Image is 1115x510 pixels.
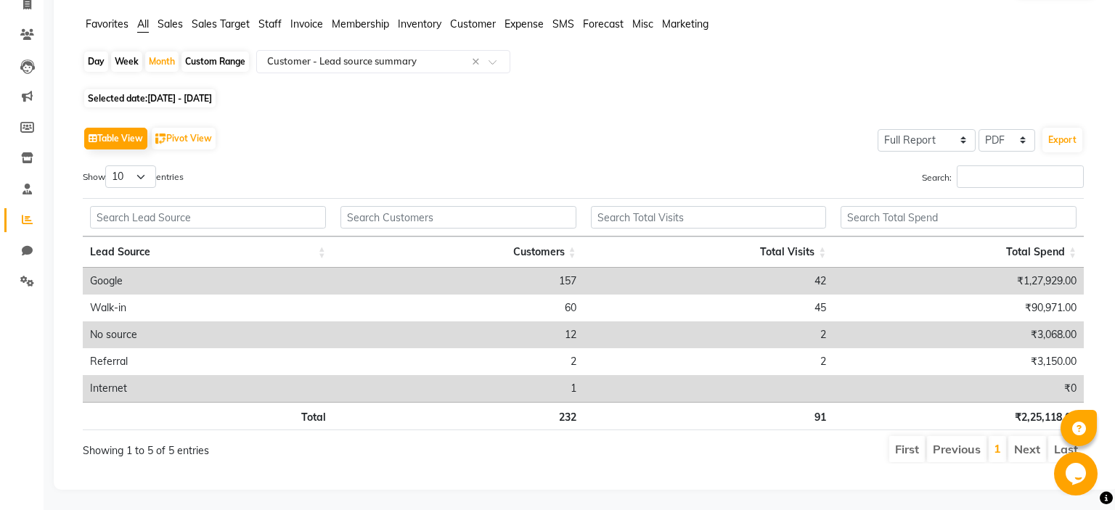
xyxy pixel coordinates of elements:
[83,237,333,268] th: Lead Source: activate to sort column ascending
[472,54,484,70] span: Clear all
[333,268,584,295] td: 157
[833,321,1084,348] td: ₹3,068.00
[833,268,1084,295] td: ₹1,27,929.00
[333,237,584,268] th: Customers: activate to sort column ascending
[83,402,333,430] th: Total
[290,17,323,30] span: Invoice
[833,402,1084,430] th: ₹2,25,118.00
[84,128,147,149] button: Table View
[583,17,624,30] span: Forecast
[333,375,584,402] td: 1
[111,52,142,72] div: Week
[84,89,216,107] span: Selected date:
[841,206,1077,229] input: Search Total Spend
[584,321,834,348] td: 2
[833,375,1084,402] td: ₹0
[333,295,584,321] td: 60
[105,165,156,188] select: Showentries
[450,17,496,30] span: Customer
[83,165,184,188] label: Show entries
[1042,128,1082,152] button: Export
[152,128,216,149] button: Pivot View
[137,17,149,30] span: All
[86,17,128,30] span: Favorites
[83,321,333,348] td: No source
[333,348,584,375] td: 2
[994,441,1001,456] a: 1
[333,402,584,430] th: 232
[584,402,834,430] th: 91
[833,295,1084,321] td: ₹90,971.00
[505,17,544,30] span: Expense
[90,206,326,229] input: Search Lead Source
[584,268,834,295] td: 42
[632,17,653,30] span: Misc
[155,133,166,144] img: pivot.png
[340,206,576,229] input: Search Customers
[158,17,183,30] span: Sales
[833,237,1084,268] th: Total Spend: activate to sort column ascending
[922,165,1084,188] label: Search:
[83,268,333,295] td: Google
[662,17,708,30] span: Marketing
[584,295,834,321] td: 45
[83,295,333,321] td: Walk-in
[192,17,250,30] span: Sales Target
[584,237,834,268] th: Total Visits: activate to sort column ascending
[332,17,389,30] span: Membership
[83,375,333,402] td: Internet
[1054,452,1100,495] iframe: chat widget
[84,52,108,72] div: Day
[333,321,584,348] td: 12
[584,348,834,375] td: 2
[147,93,212,104] span: [DATE] - [DATE]
[83,348,333,375] td: Referral
[258,17,282,30] span: Staff
[83,435,487,458] div: Showing 1 to 5 of 5 entries
[833,348,1084,375] td: ₹3,150.00
[591,206,827,229] input: Search Total Visits
[552,17,574,30] span: SMS
[398,17,441,30] span: Inventory
[181,52,249,72] div: Custom Range
[957,165,1084,188] input: Search:
[145,52,179,72] div: Month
